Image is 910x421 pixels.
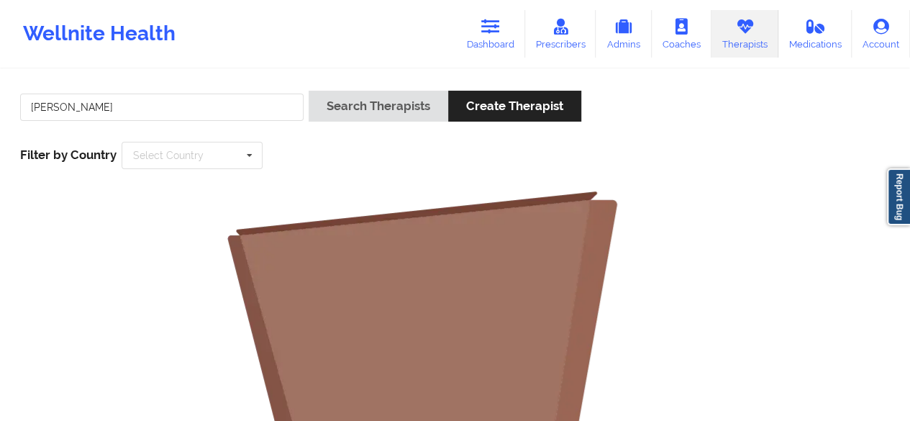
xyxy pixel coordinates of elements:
[887,168,910,225] a: Report Bug
[596,10,652,58] a: Admins
[778,10,852,58] a: Medications
[448,91,581,122] button: Create Therapist
[309,91,448,122] button: Search Therapists
[525,10,596,58] a: Prescribers
[711,10,778,58] a: Therapists
[852,10,910,58] a: Account
[20,148,117,162] span: Filter by Country
[20,94,304,121] input: Search Keywords
[652,10,711,58] a: Coaches
[133,150,204,160] div: Select Country
[456,10,525,58] a: Dashboard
